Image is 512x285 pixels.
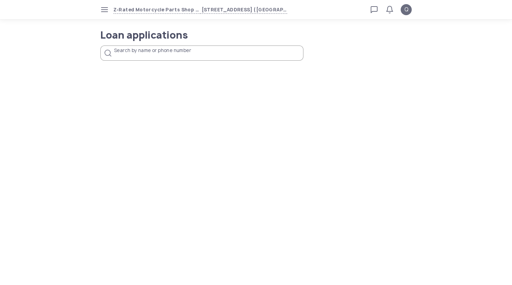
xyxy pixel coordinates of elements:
span: Z-Rated Motorcycle Parts Shop Las Piñas [113,6,200,14]
button: Q [401,4,412,15]
button: Z-Rated Motorcycle Parts Shop Las Piñas[STREET_ADDRESS] ([GEOGRAPHIC_DATA]), undefined, PHL [113,6,287,14]
span: Q [404,6,408,14]
h1: Loan applications [100,30,277,40]
span: [STREET_ADDRESS] ([GEOGRAPHIC_DATA]), undefined, PHL [200,6,287,14]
